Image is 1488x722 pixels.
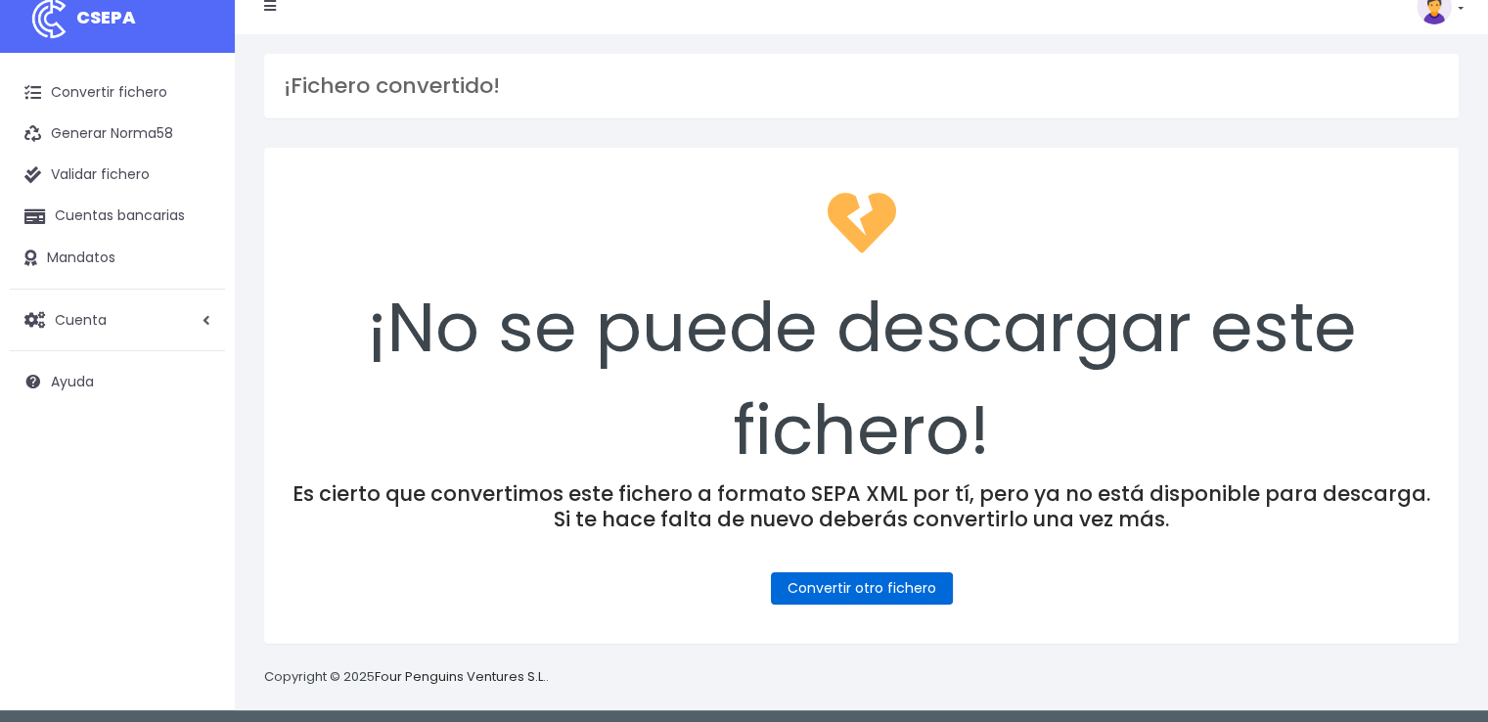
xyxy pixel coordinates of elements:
a: Ayuda [10,361,225,402]
h3: ¡Fichero convertido! [284,73,1439,99]
a: Convertir fichero [10,72,225,113]
h4: Es cierto que convertimos este fichero a formato SEPA XML por tí, pero ya no está disponible para... [290,481,1433,530]
div: ¡No se puede descargar este fichero! [290,173,1433,481]
a: Generar Norma58 [10,113,225,155]
a: Cuentas bancarias [10,196,225,237]
span: Ayuda [51,372,94,391]
a: Validar fichero [10,155,225,196]
a: Four Penguins Ventures S.L. [375,667,546,686]
a: Cuenta [10,299,225,340]
p: Copyright © 2025 . [264,667,549,688]
a: Mandatos [10,238,225,279]
a: Convertir otro fichero [771,572,953,605]
span: Cuenta [55,309,107,329]
span: CSEPA [76,5,136,29]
